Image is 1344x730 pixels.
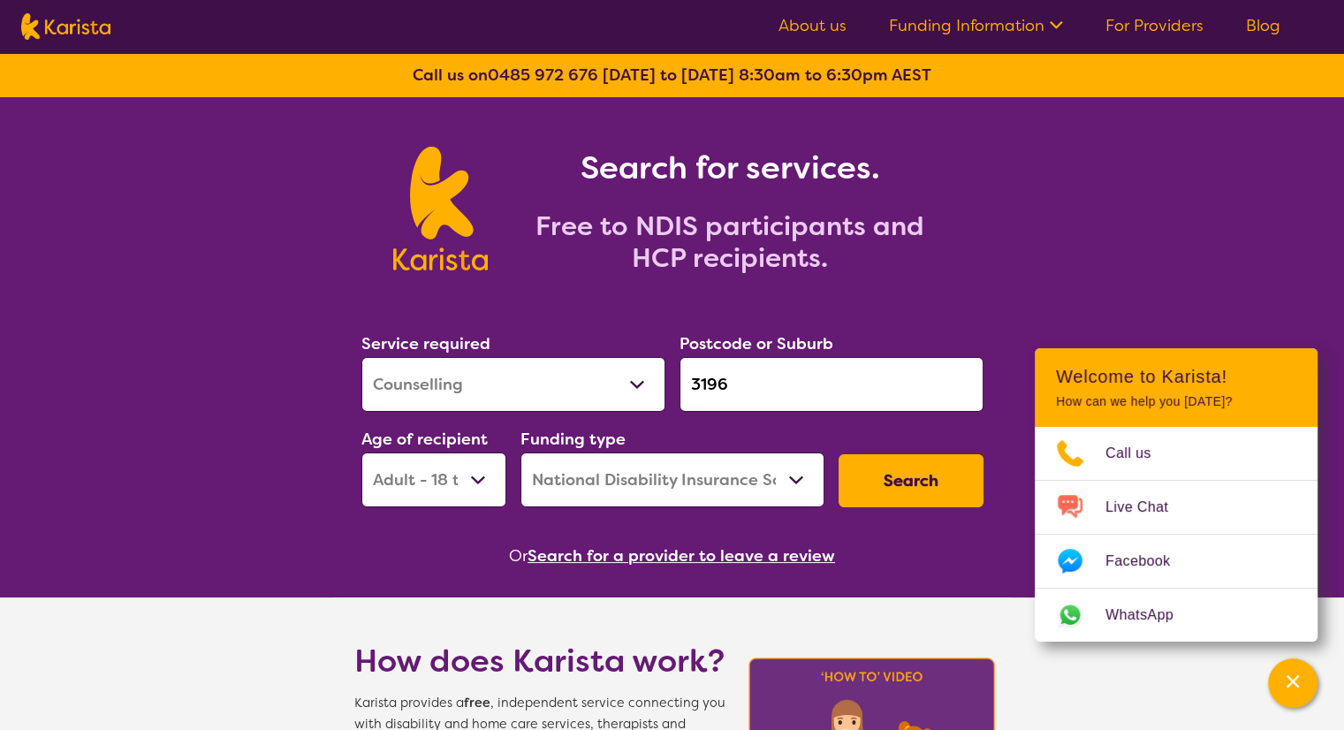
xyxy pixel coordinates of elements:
a: For Providers [1105,15,1204,36]
span: Call us [1105,440,1173,467]
b: free [464,695,490,711]
button: Channel Menu [1268,658,1317,708]
label: Funding type [520,429,626,450]
p: How can we help you [DATE]? [1056,394,1296,409]
div: Channel Menu [1035,348,1317,642]
h1: How does Karista work? [354,640,725,682]
h2: Welcome to Karista! [1056,366,1296,387]
span: Live Chat [1105,494,1189,521]
label: Age of recipient [361,429,488,450]
input: Type [680,357,983,412]
span: WhatsApp [1105,602,1195,628]
h1: Search for services. [509,147,951,189]
img: Karista logo [21,13,110,40]
button: Search [839,454,983,507]
a: Web link opens in a new tab. [1035,589,1317,642]
label: Postcode or Suburb [680,333,833,354]
button: Search for a provider to leave a review [528,543,835,569]
b: Call us on [DATE] to [DATE] 8:30am to 6:30pm AEST [413,65,931,86]
img: Karista logo [393,147,488,270]
a: About us [778,15,847,36]
h2: Free to NDIS participants and HCP recipients. [509,210,951,274]
label: Service required [361,333,490,354]
span: Facebook [1105,548,1191,574]
a: 0485 972 676 [488,65,598,86]
a: Funding Information [889,15,1063,36]
ul: Choose channel [1035,427,1317,642]
a: Blog [1246,15,1280,36]
span: Or [509,543,528,569]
